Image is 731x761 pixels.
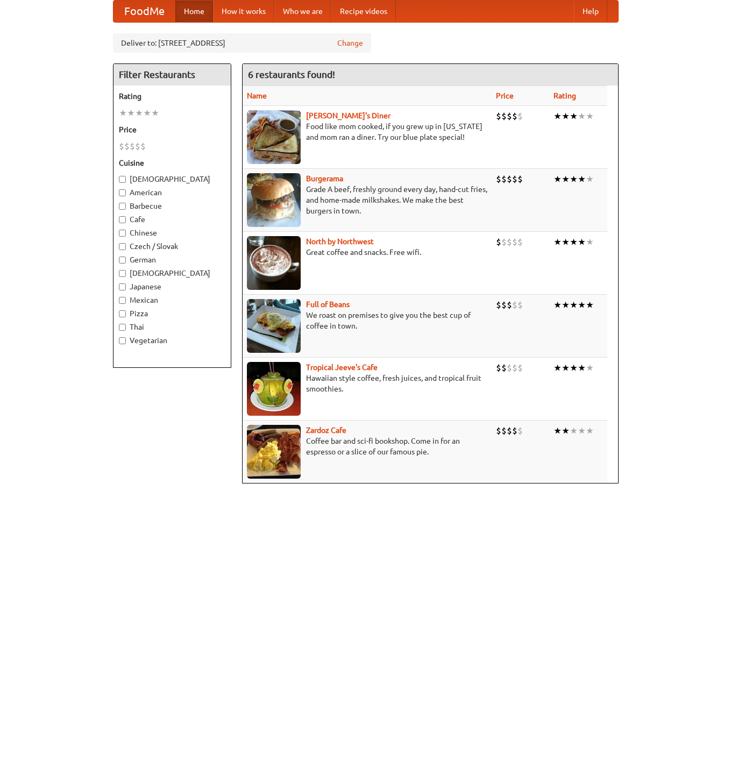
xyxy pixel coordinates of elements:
[331,1,396,22] a: Recipe videos
[213,1,274,22] a: How it works
[512,299,517,311] li: $
[247,373,487,394] p: Hawaiian style coffee, fresh juices, and tropical fruit smoothies.
[553,110,562,122] li: ★
[517,425,523,437] li: $
[562,362,570,374] li: ★
[553,91,576,100] a: Rating
[578,425,586,437] li: ★
[570,236,578,248] li: ★
[306,111,391,120] b: [PERSON_NAME]'s Diner
[507,110,512,122] li: $
[143,107,151,119] li: ★
[586,110,594,122] li: ★
[507,236,512,248] li: $
[586,236,594,248] li: ★
[119,189,126,196] input: American
[562,425,570,437] li: ★
[119,322,225,332] label: Thai
[553,236,562,248] li: ★
[517,236,523,248] li: $
[119,270,126,277] input: [DEMOGRAPHIC_DATA]
[113,33,371,53] div: Deliver to: [STREET_ADDRESS]
[512,110,517,122] li: $
[113,1,175,22] a: FoodMe
[119,176,126,183] input: [DEMOGRAPHIC_DATA]
[119,203,126,210] input: Barbecue
[119,158,225,168] h5: Cuisine
[247,247,487,258] p: Great coffee and snacks. Free wifi.
[570,173,578,185] li: ★
[306,300,350,309] a: Full of Beans
[501,236,507,248] li: $
[512,173,517,185] li: $
[175,1,213,22] a: Home
[119,281,225,292] label: Japanese
[135,107,143,119] li: ★
[553,299,562,311] li: ★
[119,187,225,198] label: American
[247,436,487,457] p: Coffee bar and sci-fi bookshop. Come in for an espresso or a slice of our famous pie.
[306,426,346,435] b: Zardoz Cafe
[119,140,124,152] li: $
[119,283,126,290] input: Japanese
[337,38,363,48] a: Change
[119,214,225,225] label: Cafe
[247,425,301,479] img: zardoz.jpg
[130,140,135,152] li: $
[570,110,578,122] li: ★
[119,230,126,237] input: Chinese
[578,110,586,122] li: ★
[501,173,507,185] li: $
[306,237,374,246] a: North by Northwest
[119,257,126,264] input: German
[247,121,487,143] p: Food like mom cooked, if you grew up in [US_STATE] and mom ran a diner. Try our blue plate special!
[570,425,578,437] li: ★
[119,310,126,317] input: Pizza
[512,236,517,248] li: $
[553,362,562,374] li: ★
[151,107,159,119] li: ★
[507,299,512,311] li: $
[496,299,501,311] li: $
[574,1,607,22] a: Help
[517,173,523,185] li: $
[501,362,507,374] li: $
[119,295,225,305] label: Mexican
[507,362,512,374] li: $
[306,363,378,372] a: Tropical Jeeve's Cafe
[119,216,126,223] input: Cafe
[517,110,523,122] li: $
[248,69,335,80] ng-pluralize: 6 restaurants found!
[119,201,225,211] label: Barbecue
[274,1,331,22] a: Who we are
[553,425,562,437] li: ★
[247,310,487,331] p: We roast on premises to give you the best cup of coffee in town.
[135,140,140,152] li: $
[496,173,501,185] li: $
[586,362,594,374] li: ★
[124,140,130,152] li: $
[562,110,570,122] li: ★
[553,173,562,185] li: ★
[578,173,586,185] li: ★
[119,337,126,344] input: Vegetarian
[119,335,225,346] label: Vegetarian
[570,362,578,374] li: ★
[247,236,301,290] img: north.jpg
[501,299,507,311] li: $
[512,425,517,437] li: $
[512,362,517,374] li: $
[507,173,512,185] li: $
[496,236,501,248] li: $
[247,299,301,353] img: beans.jpg
[140,140,146,152] li: $
[586,425,594,437] li: ★
[119,268,225,279] label: [DEMOGRAPHIC_DATA]
[562,173,570,185] li: ★
[578,236,586,248] li: ★
[113,64,231,86] h4: Filter Restaurants
[306,174,343,183] a: Burgerama
[119,297,126,304] input: Mexican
